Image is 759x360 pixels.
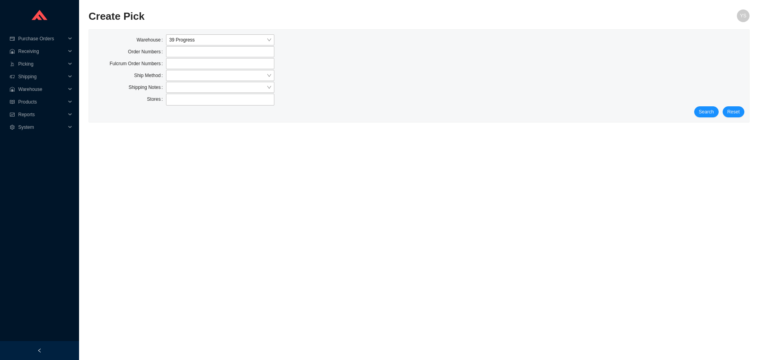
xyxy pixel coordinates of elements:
span: setting [9,125,15,130]
span: left [37,348,42,353]
span: fund [9,112,15,117]
span: Picking [18,58,66,70]
span: Reset [727,108,740,116]
span: Reports [18,108,66,121]
label: Ship Method [134,70,166,81]
button: Search [694,106,719,117]
span: Search [699,108,714,116]
span: Shipping [18,70,66,83]
span: YS [740,9,746,22]
span: Products [18,96,66,108]
h2: Create Pick [89,9,584,23]
span: read [9,100,15,104]
label: Order Numbers [128,46,166,57]
button: Reset [723,106,744,117]
label: Warehouse [137,34,166,45]
span: Purchase Orders [18,32,66,45]
label: Shipping Notes [128,82,166,93]
label: Fulcrum Order Numbers [110,58,166,69]
span: Warehouse [18,83,66,96]
span: Receiving [18,45,66,58]
span: credit-card [9,36,15,41]
span: 39 Progress [169,35,271,45]
label: Stores [147,94,166,105]
span: System [18,121,66,134]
